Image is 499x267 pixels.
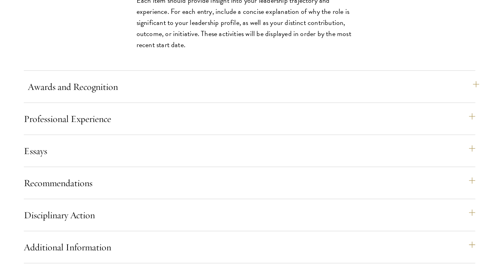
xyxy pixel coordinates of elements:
button: Disciplinary Action [24,206,475,225]
button: Essays [24,141,475,160]
button: Additional Information [24,238,475,257]
button: Recommendations [24,174,475,193]
button: Awards and Recognition [28,77,479,96]
button: Professional Experience [24,109,475,128]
